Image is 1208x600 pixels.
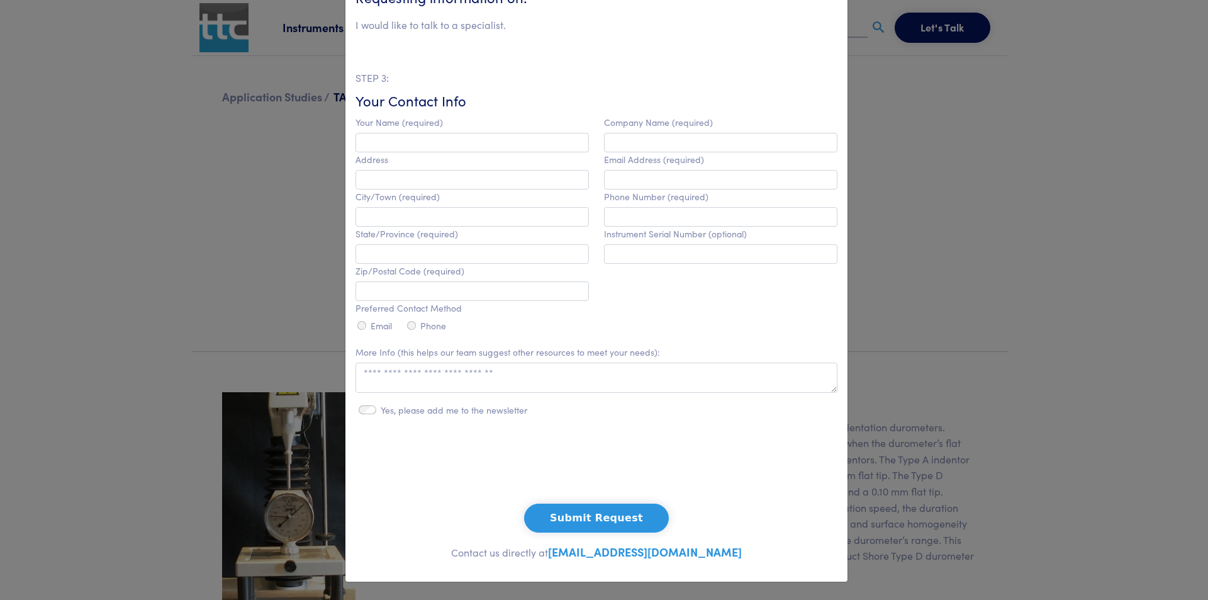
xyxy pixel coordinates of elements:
label: Instrument Serial Number (optional) [604,229,747,239]
iframe: reCAPTCHA [501,442,692,491]
label: Phone [420,320,446,331]
button: Submit Request [524,504,669,533]
a: [EMAIL_ADDRESS][DOMAIN_NAME] [548,544,742,560]
p: Contact us directly at [355,543,837,562]
label: More Info (this helps our team suggest other resources to meet your needs): [355,347,660,358]
label: City/Town (required) [355,191,440,202]
label: Your Name (required) [355,117,443,128]
li: I would like to talk to a specialist. [355,17,506,33]
label: Zip/Postal Code (required) [355,266,464,276]
label: State/Province (required) [355,229,458,239]
label: Preferred Contact Method [355,303,462,314]
label: Email [371,320,392,331]
label: Phone Number (required) [604,191,708,202]
label: Email Address (required) [604,154,704,165]
h6: Your Contact Info [355,91,837,111]
label: Company Name (required) [604,117,713,128]
label: Yes, please add me to the newsletter [381,405,527,416]
p: STEP 3: [355,70,837,86]
label: Address [355,154,388,165]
